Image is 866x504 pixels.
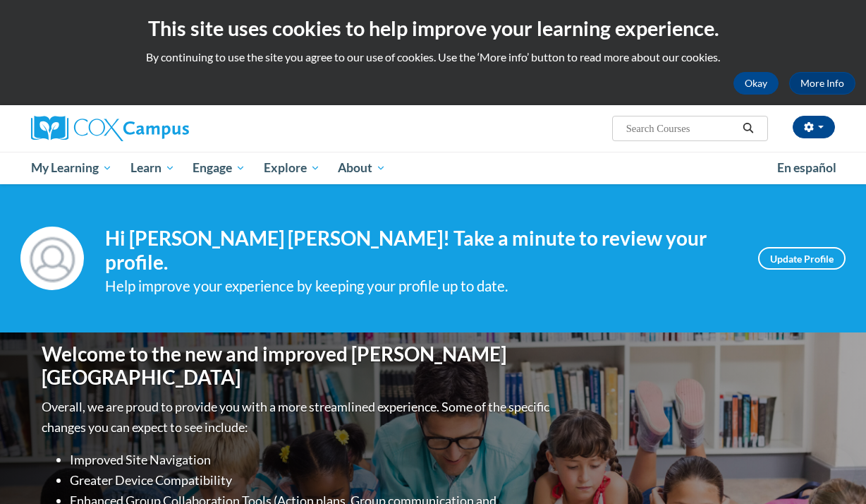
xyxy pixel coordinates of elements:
a: My Learning [22,152,121,184]
li: Greater Device Compatibility [70,470,553,491]
iframe: Button to launch messaging window [810,448,855,493]
span: Learn [130,160,175,176]
li: Improved Site Navigation [70,450,553,470]
span: Explore [264,160,320,176]
button: Okay [733,72,779,95]
div: Main menu [20,152,846,184]
h4: Hi [PERSON_NAME] [PERSON_NAME]! Take a minute to review your profile. [105,227,737,274]
img: Profile Image [20,227,84,290]
span: Engage [193,160,245,176]
a: Update Profile [758,247,846,270]
p: Overall, we are proud to provide you with a more streamlined experience. Some of the specific cha... [42,397,553,438]
h1: Welcome to the new and improved [PERSON_NAME][GEOGRAPHIC_DATA] [42,342,553,390]
a: Explore [255,152,329,184]
input: Search Courses [625,120,738,137]
h2: This site uses cookies to help improve your learning experience. [11,14,855,42]
a: Engage [183,152,255,184]
span: About [338,160,386,176]
a: Learn [121,152,184,184]
a: More Info [789,72,855,95]
a: Cox Campus [31,116,285,141]
span: My Learning [31,160,112,176]
a: En español [768,153,846,183]
span: En español [777,160,836,175]
button: Search [738,120,759,137]
button: Account Settings [793,116,835,138]
div: Help improve your experience by keeping your profile up to date. [105,275,737,298]
img: Cox Campus [31,116,189,141]
a: About [329,152,396,184]
p: By continuing to use the site you agree to our use of cookies. Use the ‘More info’ button to read... [11,49,855,65]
